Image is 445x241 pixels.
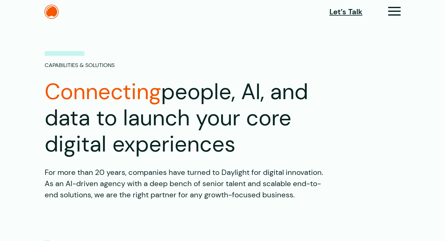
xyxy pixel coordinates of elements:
[44,5,59,19] img: The Daylight Studio Logo
[45,51,115,70] p: Capabilities & Solutions
[45,79,357,157] h1: people, AI, and data to launch your core digital experiences
[45,167,326,200] p: For more than 20 years, companies have turned to Daylight for digital innovation. As an AI-driven...
[329,6,363,17] a: Let’s Talk
[45,78,161,106] span: Connecting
